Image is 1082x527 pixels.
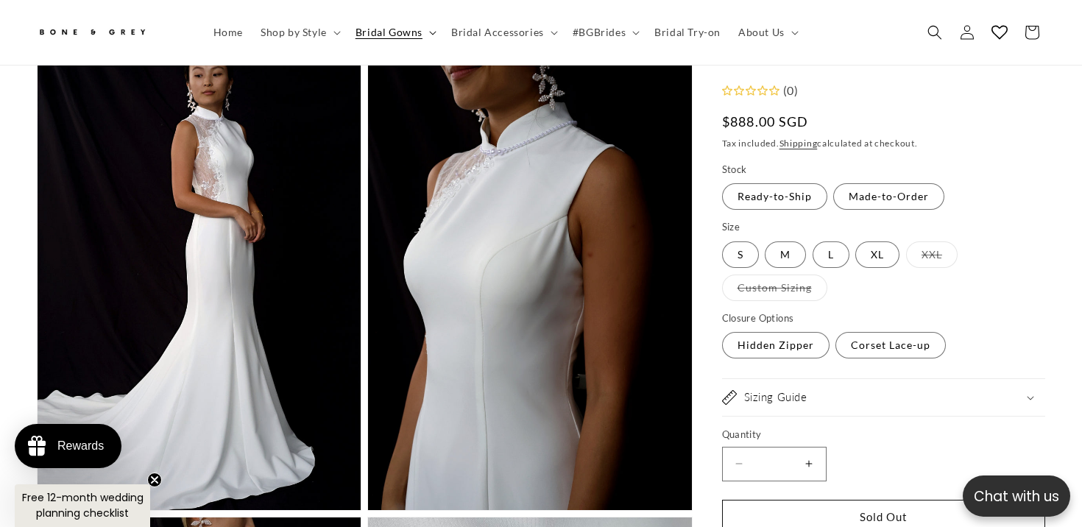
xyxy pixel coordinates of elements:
[722,113,809,132] span: $888.00 SGD
[32,15,190,50] a: Bone and Grey Bridal
[261,26,327,39] span: Shop by Style
[573,26,626,39] span: #BGBrides
[855,241,899,268] label: XL
[147,473,162,487] button: Close teaser
[738,26,785,39] span: About Us
[779,138,818,149] a: Shipping
[252,17,347,48] summary: Shop by Style
[451,26,544,39] span: Bridal Accessories
[722,380,1046,417] summary: Sizing Guide
[765,241,806,268] label: M
[744,391,807,406] h2: Sizing Guide
[779,80,799,102] div: (0)
[22,490,144,520] span: Free 12-month wedding planning checklist
[347,17,442,48] summary: Bridal Gowns
[813,241,849,268] label: L
[356,26,422,39] span: Bridal Gowns
[919,16,951,49] summary: Search
[833,184,944,211] label: Made-to-Order
[722,163,749,177] legend: Stock
[722,311,796,326] legend: Closure Options
[722,184,827,211] label: Ready-to-Ship
[205,17,252,48] a: Home
[213,26,243,39] span: Home
[722,428,1046,443] label: Quantity
[729,17,805,48] summary: About Us
[963,486,1070,507] p: Chat with us
[654,26,721,39] span: Bridal Try-on
[722,241,759,268] label: S
[646,17,729,48] a: Bridal Try-on
[564,17,646,48] summary: #BGBrides
[57,439,104,453] div: Rewards
[835,333,946,359] label: Corset Lace-up
[722,275,827,301] label: Custom Sizing
[37,21,147,45] img: Bone and Grey Bridal
[722,221,742,236] legend: Size
[906,241,958,268] label: XXL
[15,484,150,527] div: Free 12-month wedding planning checklistClose teaser
[910,22,1008,47] button: Write a review
[722,333,830,359] label: Hidden Zipper
[722,137,1046,152] div: Tax included. calculated at checkout.
[442,17,564,48] summary: Bridal Accessories
[98,84,163,96] a: Write a review
[963,475,1070,517] button: Open chatbox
